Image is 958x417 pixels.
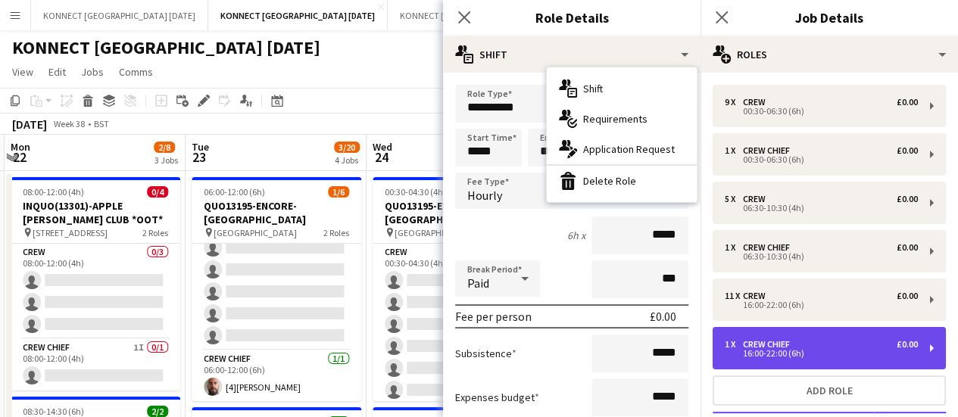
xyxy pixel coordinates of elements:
[547,166,697,196] div: Delete Role
[743,194,772,204] div: Crew
[467,188,502,203] span: Hourly
[11,199,180,226] h3: INQUO(13301)-APPLE [PERSON_NAME] CLUB *OOT*
[142,227,168,238] span: 2 Roles
[373,199,542,226] h3: QUO13195-ENCORE-[GEOGRAPHIC_DATA]
[11,339,180,391] app-card-role: Crew Chief1I0/108:00-12:00 (4h)
[467,275,489,291] span: Paid
[725,107,918,115] div: 00:30-06:30 (6h)
[725,350,918,357] div: 16:00-22:00 (6h)
[12,117,47,132] div: [DATE]
[743,291,772,301] div: Crew
[725,204,918,212] div: 06:30-10:30 (4h)
[725,156,918,163] div: 00:30-06:30 (6h)
[48,65,66,79] span: Edit
[370,148,392,166] span: 24
[147,186,168,198] span: 0/4
[897,339,918,350] div: £0.00
[12,65,33,79] span: View
[11,140,30,154] span: Mon
[743,145,796,156] div: Crew Chief
[12,36,320,59] h1: KONNECT [GEOGRAPHIC_DATA] [DATE]
[11,177,180,391] app-job-card: 08:00-12:00 (4h)0/4INQUO(13301)-APPLE [PERSON_NAME] CLUB *OOT* [STREET_ADDRESS]2 RolesCrew0/308:0...
[94,118,109,129] div: BST
[208,1,388,30] button: KONNECT [GEOGRAPHIC_DATA] [DATE]
[455,309,532,324] div: Fee per person
[725,194,743,204] div: 5 x
[323,227,349,238] span: 2 Roles
[701,8,958,27] h3: Job Details
[725,97,743,107] div: 9 x
[81,65,104,79] span: Jobs
[373,140,392,154] span: Wed
[743,97,772,107] div: Crew
[328,186,349,198] span: 1/6
[192,177,361,401] app-job-card: 06:00-12:00 (6h)1/6QUO13195-ENCORE-[GEOGRAPHIC_DATA] [GEOGRAPHIC_DATA]2 RolesCrew0/506:00-12:00 (...
[31,1,208,30] button: KONNECT [GEOGRAPHIC_DATA] [DATE]
[113,62,159,82] a: Comms
[395,227,478,238] span: [GEOGRAPHIC_DATA]
[192,211,361,350] app-card-role: Crew0/506:00-12:00 (6h)
[214,227,297,238] span: [GEOGRAPHIC_DATA]
[147,406,168,417] span: 2/2
[455,347,516,360] label: Subsistence
[547,73,697,104] div: Shift
[897,194,918,204] div: £0.00
[50,118,88,129] span: Week 38
[547,134,697,164] div: Application Request
[897,145,918,156] div: £0.00
[388,1,565,30] button: KONNECT [GEOGRAPHIC_DATA] [DATE]
[725,242,743,253] div: 1 x
[23,406,84,417] span: 08:30-14:30 (6h)
[33,227,108,238] span: [STREET_ADDRESS]
[192,140,209,154] span: Tue
[725,339,743,350] div: 1 x
[725,301,918,309] div: 16:00-22:00 (6h)
[743,242,796,253] div: Crew Chief
[701,36,958,73] div: Roles
[23,186,84,198] span: 08:00-12:00 (4h)
[567,229,585,242] div: 6h x
[443,36,701,73] div: Shift
[75,62,110,82] a: Jobs
[11,244,180,339] app-card-role: Crew0/308:00-12:00 (4h)
[725,291,743,301] div: 11 x
[8,148,30,166] span: 22
[192,199,361,226] h3: QUO13195-ENCORE-[GEOGRAPHIC_DATA]
[335,154,359,166] div: 4 Jobs
[713,375,946,406] button: Add role
[385,186,446,198] span: 00:30-04:30 (4h)
[897,291,918,301] div: £0.00
[725,145,743,156] div: 1 x
[154,142,175,153] span: 2/8
[897,242,918,253] div: £0.00
[897,97,918,107] div: £0.00
[42,62,72,82] a: Edit
[119,65,153,79] span: Comms
[547,104,697,134] div: Requirements
[743,339,796,350] div: Crew Chief
[334,142,360,153] span: 3/20
[154,154,178,166] div: 3 Jobs
[725,253,918,260] div: 06:30-10:30 (4h)
[650,309,676,324] div: £0.00
[192,350,361,402] app-card-role: Crew Chief1/106:00-12:00 (6h)[4][PERSON_NAME]
[204,186,265,198] span: 06:00-12:00 (6h)
[443,8,701,27] h3: Role Details
[189,148,209,166] span: 23
[455,391,539,404] label: Expenses budget
[6,62,39,82] a: View
[373,177,542,401] app-job-card: 00:30-04:30 (4h)1/10QUO13195-ENCORE-[GEOGRAPHIC_DATA] [GEOGRAPHIC_DATA]2 RolesCrew0/900:30-04:30 ...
